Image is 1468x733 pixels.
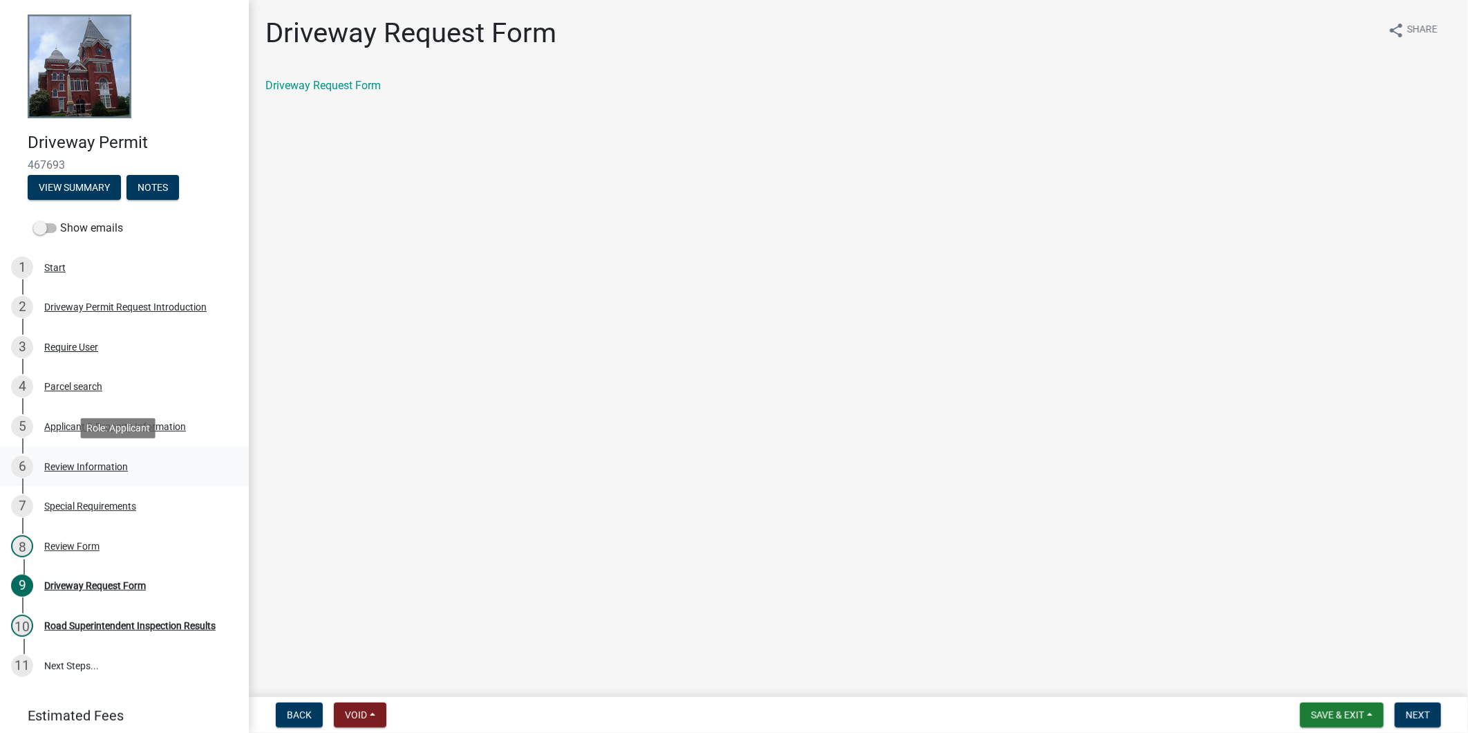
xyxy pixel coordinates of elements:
[126,183,179,194] wm-modal-confirm: Notes
[44,581,146,591] div: Driveway Request Form
[334,703,386,727] button: Void
[44,501,136,511] div: Special Requirements
[44,462,128,472] div: Review Information
[28,15,131,118] img: Talbot County, Georgia
[1395,703,1441,727] button: Next
[11,702,227,730] a: Estimated Fees
[11,257,33,279] div: 1
[11,495,33,517] div: 7
[28,158,221,171] span: 467693
[11,296,33,318] div: 2
[44,263,66,272] div: Start
[265,17,556,50] h1: Driveway Request Form
[345,709,367,721] span: Void
[28,133,238,153] h4: Driveway Permit
[11,375,33,398] div: 4
[11,655,33,677] div: 11
[1300,703,1384,727] button: Save & Exit
[28,175,121,200] button: View Summary
[11,416,33,438] div: 5
[44,382,102,391] div: Parcel search
[265,79,381,92] a: Driveway Request Form
[44,342,98,352] div: Require User
[44,422,186,432] div: Applicant & Property Information
[11,575,33,597] div: 9
[1388,22,1404,39] i: share
[11,535,33,557] div: 8
[28,183,121,194] wm-modal-confirm: Summary
[81,418,156,438] div: Role: Applicant
[33,220,123,236] label: Show emails
[1407,22,1438,39] span: Share
[44,541,100,551] div: Review Form
[11,615,33,637] div: 10
[11,456,33,478] div: 6
[44,302,207,312] div: Driveway Permit Request Introduction
[11,336,33,358] div: 3
[44,621,216,631] div: Road Superintendent Inspection Results
[276,703,323,727] button: Back
[1406,709,1430,721] span: Next
[287,709,312,721] span: Back
[1377,17,1449,44] button: shareShare
[126,175,179,200] button: Notes
[1311,709,1364,721] span: Save & Exit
